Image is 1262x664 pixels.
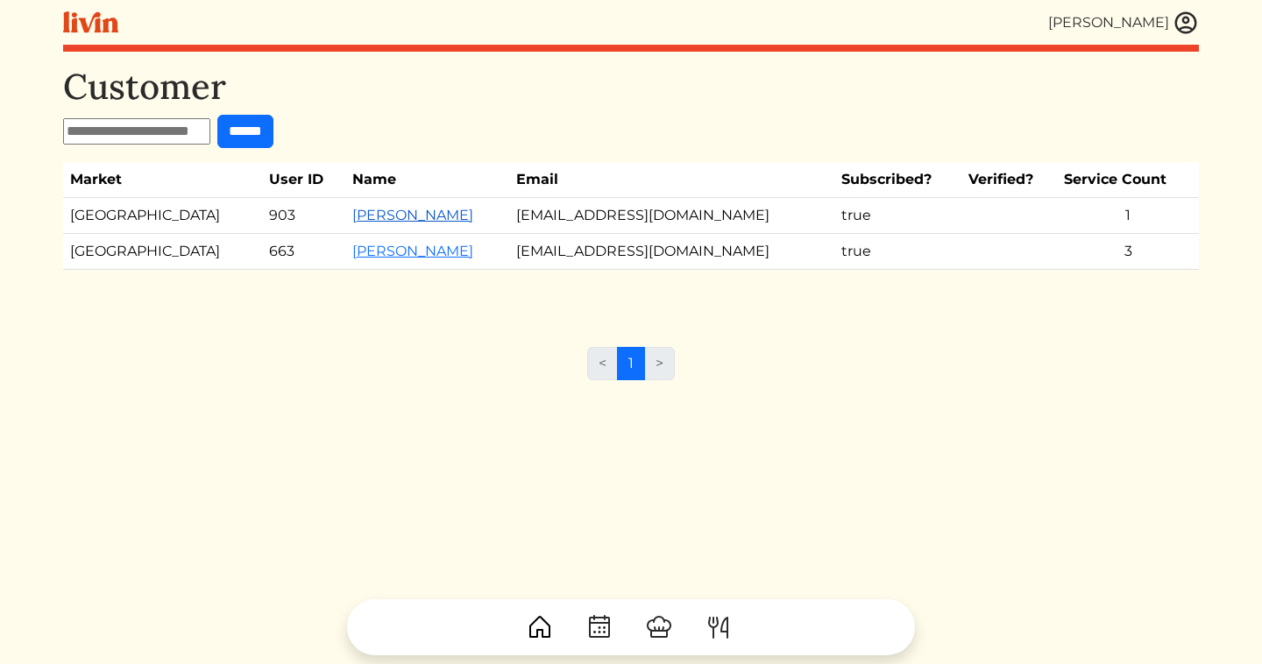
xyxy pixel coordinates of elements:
th: Market [63,162,262,198]
a: 1 [617,347,645,380]
td: 663 [262,234,345,270]
h1: Customer [63,66,1199,108]
a: [PERSON_NAME] [352,207,473,223]
td: 1 [1057,198,1199,234]
th: User ID [262,162,345,198]
th: Verified? [961,162,1057,198]
td: [GEOGRAPHIC_DATA] [63,234,262,270]
td: [EMAIL_ADDRESS][DOMAIN_NAME] [509,198,834,234]
th: Service Count [1057,162,1199,198]
th: Name [345,162,509,198]
img: House-9bf13187bcbb5817f509fe5e7408150f90897510c4275e13d0d5fca38e0b5951.svg [526,613,554,641]
nav: Page [587,347,675,394]
img: ChefHat-a374fb509e4f37eb0702ca99f5f64f3b6956810f32a249b33092029f8484b388.svg [645,613,673,641]
img: CalendarDots-5bcf9d9080389f2a281d69619e1c85352834be518fbc73d9501aef674afc0d57.svg [585,613,613,641]
img: livin-logo-a0d97d1a881af30f6274990eb6222085a2533c92bbd1e4f22c21b4f0d0e3210c.svg [63,11,118,33]
img: user_account-e6e16d2ec92f44fc35f99ef0dc9cddf60790bfa021a6ecb1c896eb5d2907b31c.svg [1173,10,1199,36]
td: [EMAIL_ADDRESS][DOMAIN_NAME] [509,234,834,270]
td: 3 [1057,234,1199,270]
td: true [834,198,961,234]
th: Subscribed? [834,162,961,198]
td: true [834,234,961,270]
th: Email [509,162,834,198]
a: [PERSON_NAME] [352,243,473,259]
div: [PERSON_NAME] [1048,12,1169,33]
img: ForkKnife-55491504ffdb50bab0c1e09e7649658475375261d09fd45db06cec23bce548bf.svg [705,613,733,641]
td: 903 [262,198,345,234]
td: [GEOGRAPHIC_DATA] [63,198,262,234]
